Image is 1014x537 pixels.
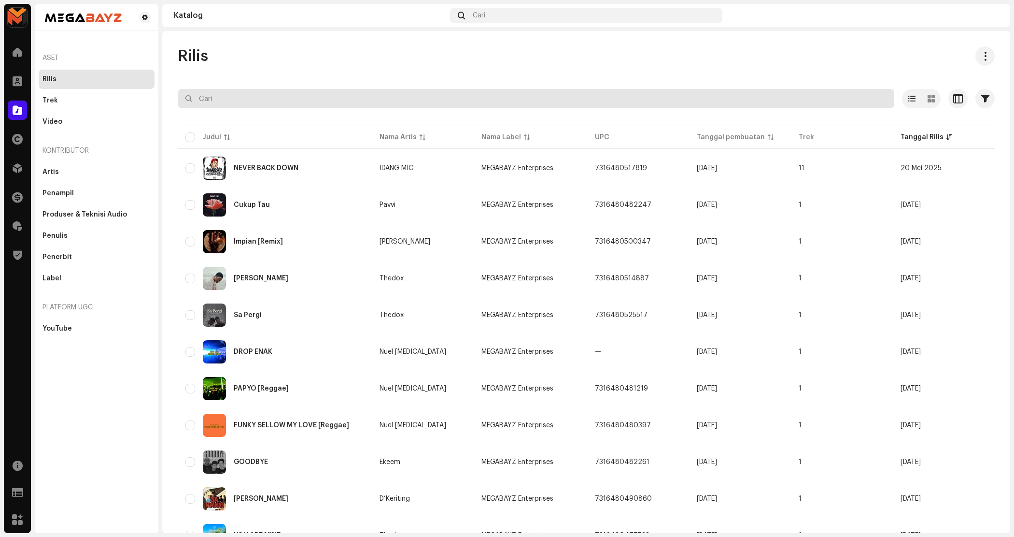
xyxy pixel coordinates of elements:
[178,89,894,108] input: Cari
[234,165,298,172] div: NEVER BACK DOWN
[203,414,226,437] img: dbc9b48f-f708-43a9-b644-df72bd28b72b
[901,495,921,502] span: 27 Apr 2025
[380,459,466,465] span: Ekeem
[901,348,921,355] span: 27 Apr 2025
[595,165,647,172] span: 7316480517819
[380,385,466,392] span: Nuel Mili
[203,340,226,363] img: 9e5cfddd-3acb-40ac-8b6a-69dd26439377
[234,238,283,245] div: Impian [Remix]
[481,385,553,392] span: MEGABAYZ Enterprises
[380,348,446,355] div: Nuel [MEDICAL_DATA]
[481,495,553,502] span: MEGABAYZ Enterprises
[799,312,802,319] span: 1
[39,269,155,288] re-m-nav-item: Label
[697,132,765,142] div: Tanggal pembuatan
[39,139,155,162] div: Kontributor
[39,184,155,203] re-m-nav-item: Penampil
[901,132,944,142] div: Tanggal Rilis
[901,275,921,282] span: 30 Apr 2025
[595,275,649,282] span: 7316480514887
[203,450,226,474] img: 92785b8e-0e27-4fe0-8190-0a0b7915f0a5
[481,238,553,245] span: MEGABAYZ Enterprises
[234,495,288,502] div: Sa Nyaman
[799,275,802,282] span: 1
[39,296,155,319] div: Platform UGC
[234,312,262,319] div: Sa Pergi
[595,312,648,319] span: 7316480525517
[234,422,349,429] div: FUNKY SELLOW MY LOVE [Reggae]
[481,312,553,319] span: MEGABAYZ Enterprises
[39,112,155,131] re-m-nav-item: Video
[697,202,717,208] span: 21 Apr 2025
[39,91,155,110] re-m-nav-item: Trek
[203,267,226,290] img: 8d2f3992-83be-4481-b2dd-815a638fdb92
[697,312,717,319] span: 25 Apr 2025
[203,193,226,217] img: 85c41b79-9d93-46b3-93bb-317ab8ef6c4d
[595,495,652,502] span: 7316480490860
[595,459,649,465] span: 7316480482261
[8,8,27,27] img: 33c9722d-ea17-4ee8-9e7d-1db241e9a290
[380,312,466,319] span: Thedox
[39,247,155,267] re-m-nav-item: Penerbit
[380,385,446,392] div: Nuel [MEDICAL_DATA]
[42,12,124,23] img: ea3f5b01-c1b1-4518-9e19-4d24e8c5836b
[901,422,921,429] span: 27 Apr 2025
[39,319,155,338] re-m-nav-item: YouTube
[380,238,466,245] span: Faye Sha
[42,189,74,197] div: Penampil
[481,275,553,282] span: MEGABAYZ Enterprises
[203,132,221,142] div: Judul
[380,459,400,465] div: Ekeem
[39,46,155,70] re-a-nav-header: Aset
[901,459,921,465] span: 27 Apr 2025
[178,46,208,66] span: Rilis
[799,385,802,392] span: 1
[799,202,802,208] span: 1
[42,118,62,126] div: Video
[473,12,485,19] span: Cari
[901,165,942,172] span: 20 Mei 2025
[481,132,521,142] div: Nama Label
[799,238,802,245] span: 1
[595,202,651,208] span: 7316480482247
[42,97,58,104] div: Trek
[42,232,68,240] div: Penulis
[39,70,155,89] re-m-nav-item: Rilis
[380,165,413,172] div: IDANG MIC
[42,253,72,261] div: Penerbit
[380,202,395,208] div: Pavvi
[174,12,446,19] div: Katalog
[380,202,466,208] span: Pavvi
[481,202,553,208] span: MEGABAYZ Enterprises
[595,348,601,355] span: —
[697,165,717,172] span: 24 Apr 2025
[697,495,717,502] span: 22 Apr 2025
[39,205,155,224] re-m-nav-item: Produser & Teknisi Audio
[799,422,802,429] span: 1
[799,348,802,355] span: 1
[42,168,59,176] div: Artis
[203,157,226,180] img: 01131fc9-ad3a-43b3-9c87-58fba5deb403
[39,162,155,182] re-m-nav-item: Artis
[799,165,804,172] span: 11
[380,422,466,429] span: Nuel Mili
[595,385,648,392] span: 7316480481219
[39,226,155,246] re-m-nav-item: Penulis
[380,275,404,282] div: Thedox
[901,238,921,245] span: 30 Apr 2025
[481,459,553,465] span: MEGABAYZ Enterprises
[203,487,226,510] img: 5dc9ad33-53ea-48d1-9f2e-df415515f14b
[380,422,446,429] div: Nuel [MEDICAL_DATA]
[799,459,802,465] span: 1
[234,275,288,282] div: Cincin Kawin
[481,165,553,172] span: MEGABAYZ Enterprises
[697,385,717,392] span: 20 Apr 2025
[42,75,56,83] div: Rilis
[901,385,921,392] span: 27 Apr 2025
[901,312,921,319] span: 30 Apr 2025
[595,238,651,245] span: 7316480500347
[203,230,226,253] img: 0c8d8460-558e-4656-bdb1-b7c4d6d80d5e
[234,385,289,392] div: PAPYO [Reggae]
[203,304,226,327] img: 1d5ef058-32c3-4ee9-baf6-f83c524e8e45
[697,238,717,245] span: 23 Apr 2025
